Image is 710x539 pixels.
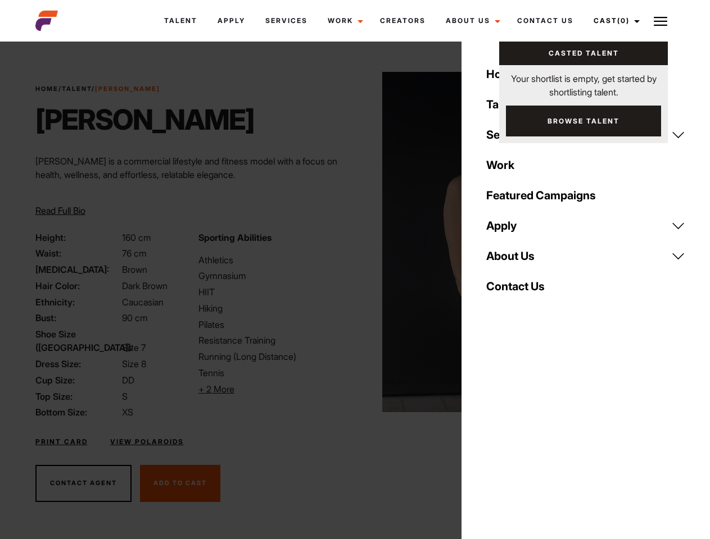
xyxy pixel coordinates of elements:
[198,285,348,299] li: HIIT
[35,205,85,216] span: Read Full Bio
[122,296,164,308] span: Caucasian
[62,85,92,93] a: Talent
[122,374,134,386] span: DD
[506,106,661,136] a: Browse Talent
[122,342,146,353] span: Size 7
[35,390,120,403] span: Top Size:
[122,312,148,323] span: 90 cm
[35,154,349,181] p: [PERSON_NAME] is a commercial lifestyle and fitness model with a focus on health, wellness, and e...
[198,318,348,331] li: Pilates
[499,42,668,65] a: Casted Talent
[122,248,147,259] span: 76 cm
[255,6,318,36] a: Services
[35,279,120,293] span: Hair Color:
[35,405,120,419] span: Bottom Size:
[507,6,584,36] a: Contact Us
[198,232,272,243] strong: Sporting Abilities
[35,103,254,136] h1: [PERSON_NAME]
[35,246,120,260] span: Waist:
[122,232,151,243] span: 160 cm
[35,190,349,231] p: Through her modeling and wellness brand, HEAL, she inspires others on their wellness journeys—cha...
[436,6,507,36] a: About Us
[122,280,168,291] span: Dark Brown
[35,84,160,94] span: / /
[35,263,120,276] span: [MEDICAL_DATA]:
[140,465,220,502] button: Add To Cast
[480,180,692,211] a: Featured Campaigns
[35,437,88,447] a: Print Card
[654,15,667,28] img: Burger icon
[198,269,348,282] li: Gymnasium
[35,465,132,502] button: Contact Agent
[95,85,160,93] strong: [PERSON_NAME]
[198,253,348,267] li: Athletics
[35,204,85,217] button: Read Full Bio
[480,59,692,89] a: Home
[35,357,120,371] span: Dress Size:
[198,383,234,395] span: + 2 More
[480,271,692,302] a: Contact Us
[584,6,646,36] a: Cast(0)
[198,334,348,347] li: Resistance Training
[198,366,348,380] li: Tennis
[370,6,436,36] a: Creators
[35,295,120,309] span: Ethnicity:
[122,406,133,418] span: XS
[480,241,692,271] a: About Us
[154,6,207,36] a: Talent
[153,479,207,487] span: Add To Cast
[198,350,348,363] li: Running (Long Distance)
[110,437,184,447] a: View Polaroids
[198,302,348,315] li: Hiking
[499,65,668,99] p: Your shortlist is empty, get started by shortlisting talent.
[207,6,255,36] a: Apply
[480,211,692,241] a: Apply
[35,373,120,387] span: Cup Size:
[35,231,120,244] span: Height:
[122,358,146,369] span: Size 8
[318,6,370,36] a: Work
[480,150,692,180] a: Work
[35,327,120,354] span: Shoe Size ([GEOGRAPHIC_DATA]):
[480,89,692,120] a: Talent
[617,16,630,25] span: (0)
[35,311,120,325] span: Bust:
[122,264,147,275] span: Brown
[35,85,58,93] a: Home
[35,10,58,32] img: cropped-aefm-brand-fav-22-square.png
[122,391,128,402] span: S
[480,120,692,150] a: Services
